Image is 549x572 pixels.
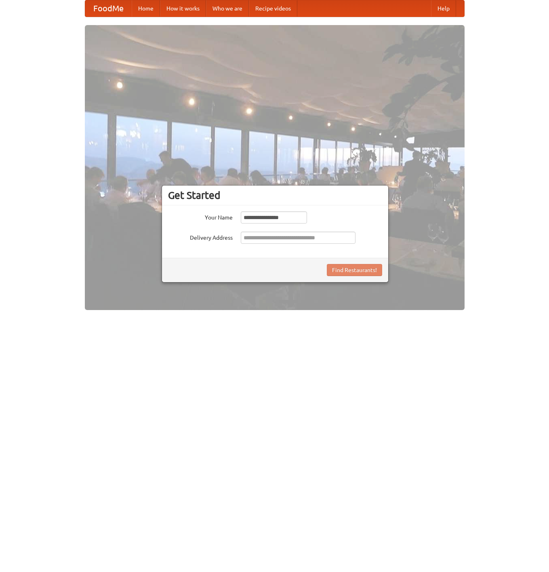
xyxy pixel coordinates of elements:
[327,264,382,276] button: Find Restaurants!
[206,0,249,17] a: Who we are
[132,0,160,17] a: Home
[168,189,382,201] h3: Get Started
[168,232,233,242] label: Delivery Address
[85,0,132,17] a: FoodMe
[168,211,233,222] label: Your Name
[249,0,297,17] a: Recipe videos
[160,0,206,17] a: How it works
[431,0,456,17] a: Help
